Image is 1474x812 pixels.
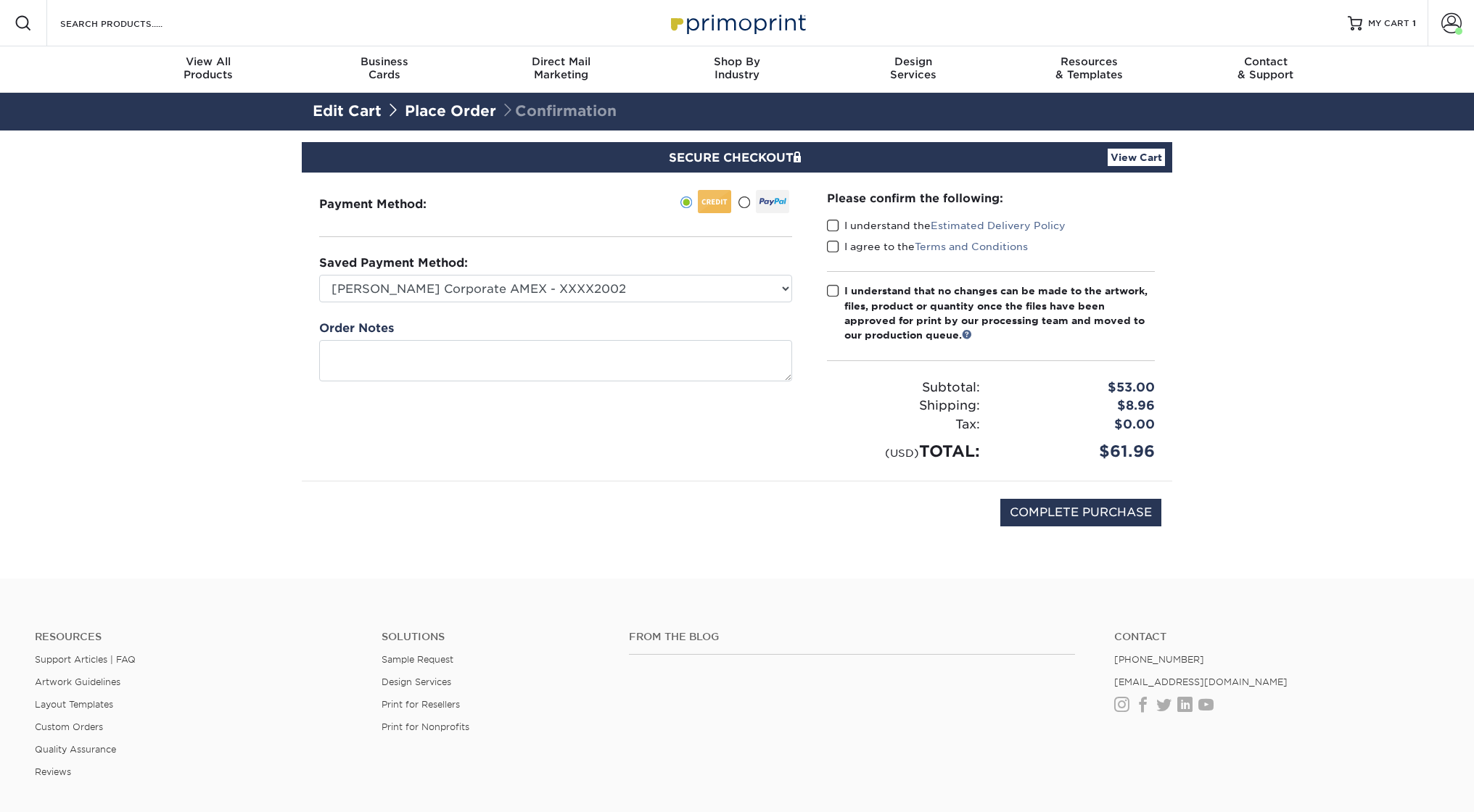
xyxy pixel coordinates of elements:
[649,46,825,93] a: Shop ByIndustry
[1114,631,1439,643] a: Contact
[59,14,200,32] input: SEARCH PRODUCTS.....
[35,766,71,777] a: Reviews
[120,46,297,93] a: View AllProducts
[382,654,453,665] a: Sample Request
[991,439,1166,463] div: $61.96
[816,378,991,397] div: Subtotal:
[827,218,1066,233] label: I understand the
[1177,55,1354,81] div: & Support
[382,721,469,732] a: Print for Nonprofits
[816,439,991,463] div: TOTAL:
[473,55,649,68] span: Direct Mail
[501,102,617,120] span: Confirmation
[319,197,462,211] h3: Payment Method:
[473,46,649,93] a: Direct MailMarketing
[827,239,1028,254] label: I agree to the
[297,55,473,68] span: Business
[1368,17,1409,30] span: MY CART
[816,397,991,415] div: Shipping:
[1114,676,1288,687] a: [EMAIL_ADDRESS][DOMAIN_NAME]
[319,254,468,272] label: Saved Payment Method:
[35,631,360,643] h4: Resources
[629,631,1075,643] h4: From the Blog
[1412,18,1416,28] span: 1
[1001,55,1177,68] span: Resources
[931,220,1066,231] a: Estimated Delivery Policy
[382,631,607,643] h4: Solutions
[120,55,297,81] div: Products
[915,241,1028,252] a: Terms and Conditions
[649,55,825,81] div: Industry
[313,102,382,120] a: Edit Cart
[405,102,496,120] a: Place Order
[649,55,825,68] span: Shop By
[825,55,1001,68] span: Design
[382,699,460,710] a: Print for Resellers
[825,55,1001,81] div: Services
[473,55,649,81] div: Marketing
[297,46,473,93] a: BusinessCards
[1001,46,1177,93] a: Resources& Templates
[35,699,113,710] a: Layout Templates
[1114,654,1204,665] a: [PHONE_NUMBER]
[35,721,103,732] a: Custom Orders
[35,654,136,665] a: Support Articles | FAQ
[35,676,120,687] a: Artwork Guidelines
[1001,55,1177,81] div: & Templates
[1000,499,1161,526] input: COMPLETE PURCHASE
[827,190,1155,207] div: Please confirm the following:
[319,320,394,337] label: Order Notes
[669,151,805,165] span: SECURE CHECKOUT
[297,55,473,81] div: Cards
[1177,46,1354,93] a: Contact& Support
[825,46,1001,93] a: DesignServices
[991,415,1166,434] div: $0.00
[991,397,1166,415] div: $8.96
[664,7,810,38] img: Primoprint
[816,415,991,434] div: Tax:
[1177,55,1354,68] span: Contact
[382,676,451,687] a: Design Services
[35,744,116,755] a: Quality Assurance
[885,447,919,459] small: (USD)
[1108,149,1165,166] a: View Cart
[991,378,1166,397] div: $53.00
[844,283,1155,343] div: I understand that no changes can be made to the artwork, files, product or quantity once the file...
[120,55,297,68] span: View All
